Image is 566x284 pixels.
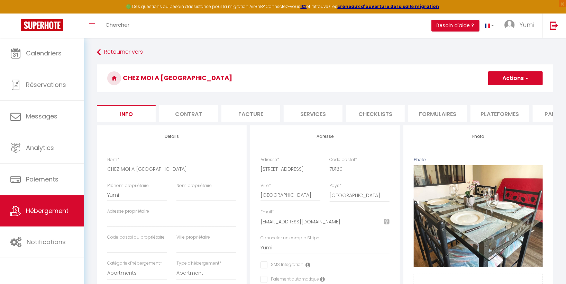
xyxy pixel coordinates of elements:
[261,209,274,215] label: Email
[97,64,553,92] h3: CHEZ MOI A [GEOGRAPHIC_DATA]
[550,21,558,30] img: logout
[346,105,405,122] li: Checklists
[26,112,57,121] span: Messages
[408,105,467,122] li: Formulaires
[176,183,212,189] label: Nom propriétaire
[284,105,343,122] li: Services
[107,157,119,163] label: Nom
[414,134,543,139] h4: Photo
[488,71,543,85] button: Actions
[159,105,218,122] li: Contrat
[221,105,280,122] li: Facture
[97,105,156,122] li: Info
[107,234,165,241] label: Code postal du propriétaire
[414,157,426,163] label: Photo
[499,14,542,38] a: ... Yumi
[106,21,129,28] span: Chercher
[261,157,279,163] label: Adresse
[504,20,515,30] img: ...
[519,20,534,29] span: Yumi
[26,143,54,152] span: Analytics
[338,3,439,9] a: créneaux d'ouverture de la salle migration
[107,260,162,267] label: Catégorie d'hébergement
[330,157,357,163] label: Code postal
[26,175,58,184] span: Paiements
[301,3,307,9] a: ICI
[176,234,210,241] label: Ville propriétaire
[26,49,62,57] span: Calendriers
[107,134,236,139] h4: Détails
[261,183,271,189] label: Ville
[267,276,319,284] label: Paiement automatique
[330,183,342,189] label: Pays
[471,105,529,122] li: Plateformes
[97,46,553,59] a: Retourner vers
[26,206,69,215] span: Hébergement
[27,238,66,246] span: Notifications
[107,208,149,215] label: Adresse propriétaire
[100,14,135,38] a: Chercher
[21,19,63,31] img: Super Booking
[261,134,390,139] h4: Adresse
[26,80,66,89] span: Réservations
[261,235,319,241] label: Connecter un compte Stripe
[176,260,221,267] label: Type d'hébergement
[107,183,149,189] label: Prénom propriétaire
[431,20,480,32] button: Besoin d'aide ?
[6,3,26,24] button: Ouvrir le widget de chat LiveChat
